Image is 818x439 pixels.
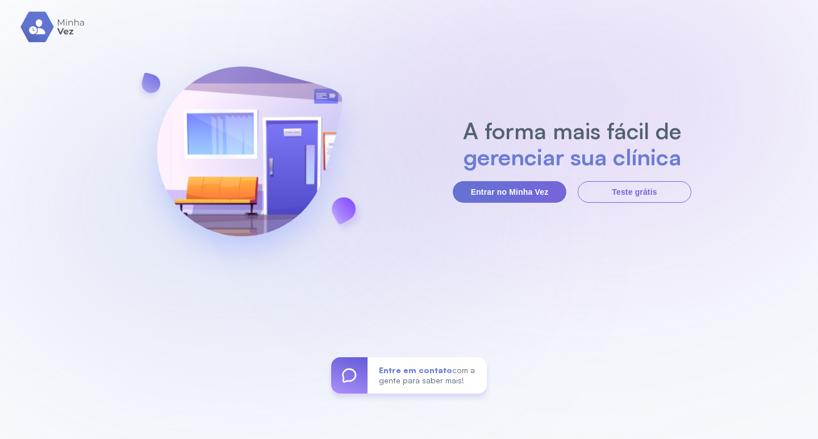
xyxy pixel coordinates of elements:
[127,36,372,283] img: banner-login.svg
[457,118,687,144] h2: A forma mais fácil de
[379,365,452,375] span: Entre em contato
[453,181,566,203] button: Entrar no Minha Vez
[578,181,691,203] button: Teste grátis
[457,144,687,170] h2: gerenciar sua clínica
[368,357,487,394] div: com a gente para saber mais!
[20,11,86,43] img: logo.svg
[331,357,487,394] a: Entre em contatocom a gente para saber mais!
